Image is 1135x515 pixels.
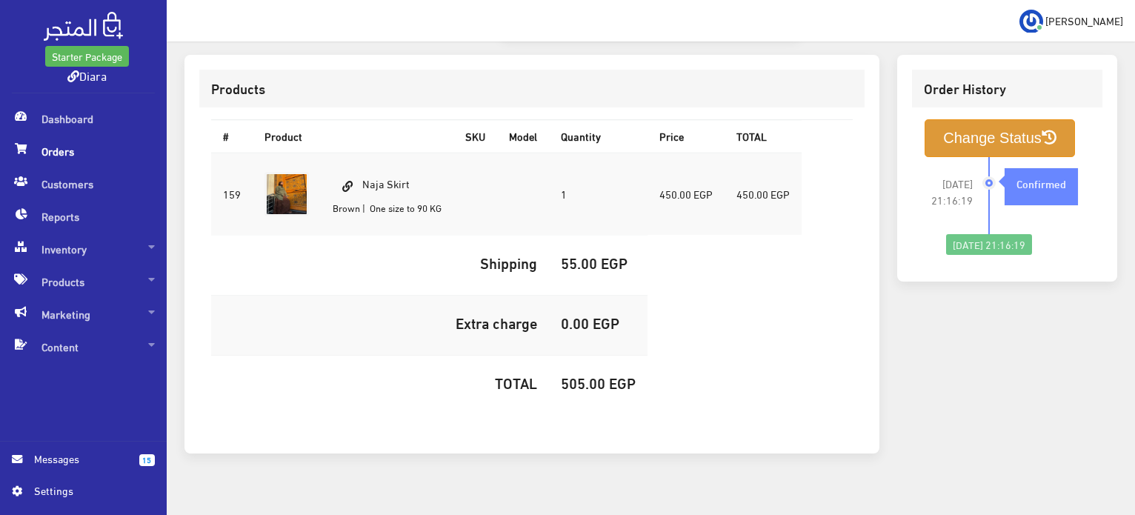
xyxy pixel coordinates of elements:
[725,121,802,153] th: TOTAL
[497,121,549,153] th: Model
[321,153,453,236] td: Naja Skirt
[924,82,1091,96] h3: Order History
[44,12,123,41] img: .
[12,451,155,482] a: 15 Messages
[211,82,853,96] h3: Products
[253,121,453,153] th: Product
[34,451,127,467] span: Messages
[725,153,802,236] td: 450.00 EGP
[211,121,253,153] th: #
[648,153,725,236] td: 450.00 EGP
[67,64,107,86] a: Diara
[34,482,142,499] span: Settings
[12,200,155,233] span: Reports
[12,330,155,363] span: Content
[561,254,636,270] h5: 55.00 EGP
[45,46,129,67] a: Starter Package
[333,199,360,216] small: Brown
[12,298,155,330] span: Marketing
[12,265,155,298] span: Products
[12,167,155,200] span: Customers
[561,314,636,330] h5: 0.00 EGP
[561,374,636,391] h5: 505.00 EGP
[924,176,973,208] span: [DATE] 21:16:19
[549,153,648,236] td: 1
[12,233,155,265] span: Inventory
[925,119,1075,157] button: Change Status
[648,121,725,153] th: Price
[946,234,1032,255] div: [DATE] 21:16:19
[223,314,537,330] h5: Extra charge
[211,153,253,236] td: 159
[223,374,537,391] h5: TOTAL
[549,121,648,153] th: Quantity
[139,454,155,466] span: 15
[223,254,537,270] h5: Shipping
[1016,175,1066,191] strong: Confirmed
[1019,9,1123,33] a: ... [PERSON_NAME]
[362,199,442,216] small: | One size to 90 KG
[1019,10,1043,33] img: ...
[1045,11,1123,30] span: [PERSON_NAME]
[12,102,155,135] span: Dashboard
[12,135,155,167] span: Orders
[453,121,497,153] th: SKU
[1061,413,1117,470] iframe: Drift Widget Chat Controller
[12,482,155,506] a: Settings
